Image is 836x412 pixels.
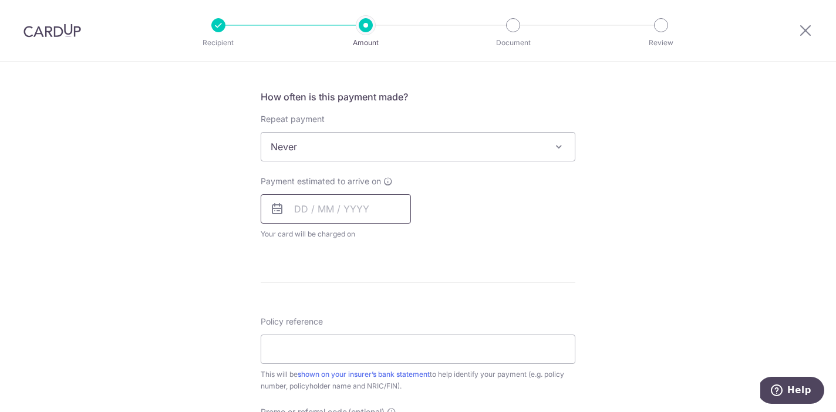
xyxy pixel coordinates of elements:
span: Never [261,132,575,161]
label: Repeat payment [261,113,325,125]
span: Never [261,133,575,161]
img: CardUp [23,23,81,38]
div: This will be to help identify your payment (e.g. policy number, policyholder name and NRIC/FIN). [261,369,575,392]
span: Your card will be charged on [261,228,411,240]
h5: How often is this payment made? [261,90,575,104]
span: Payment estimated to arrive on [261,175,381,187]
label: Policy reference [261,316,323,327]
p: Amount [322,37,409,49]
p: Document [470,37,557,49]
a: shown on your insurer’s bank statement [298,370,430,379]
p: Recipient [175,37,262,49]
iframe: Opens a widget where you can find more information [760,377,824,406]
p: Review [618,37,704,49]
input: DD / MM / YYYY [261,194,411,224]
